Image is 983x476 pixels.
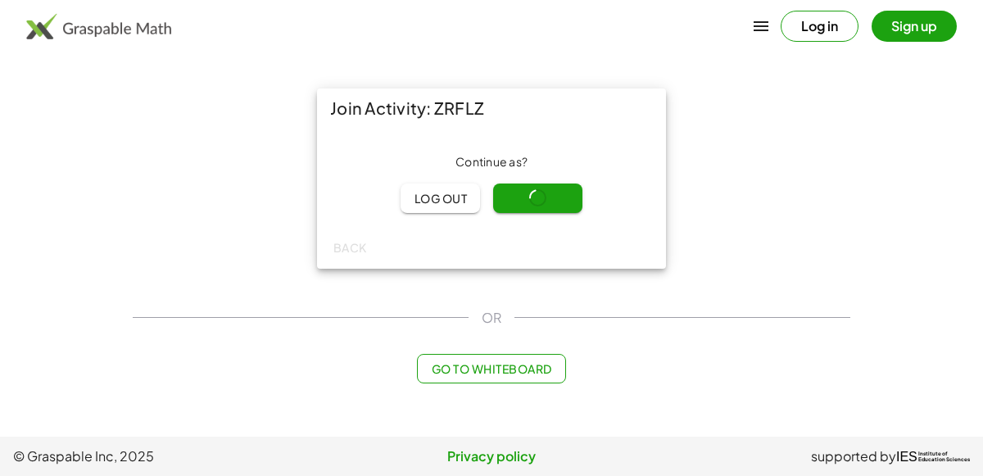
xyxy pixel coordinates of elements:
div: Continue as ? [330,154,653,170]
span: OR [482,308,501,328]
a: IESInstitute ofEducation Sciences [896,447,970,466]
span: Go to Whiteboard [431,361,551,376]
span: IES [896,449,917,465]
button: Log in [781,11,858,42]
span: Log out [414,191,467,206]
div: Join Activity: ZRFLZ [317,88,666,128]
button: Log out [401,184,480,213]
span: Institute of Education Sciences [918,451,970,463]
button: Sign up [872,11,957,42]
span: supported by [811,447,896,466]
span: © Graspable Inc, 2025 [13,447,332,466]
a: Privacy policy [332,447,650,466]
button: Go to Whiteboard [417,354,565,383]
